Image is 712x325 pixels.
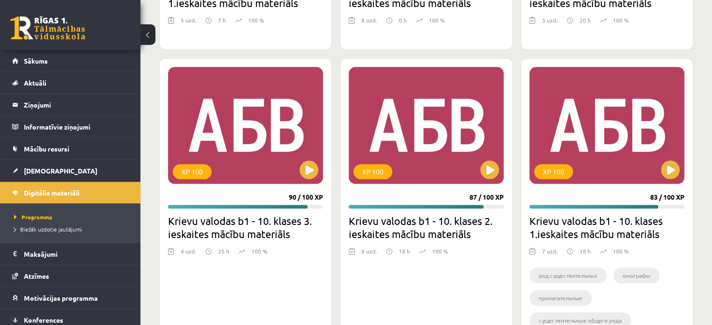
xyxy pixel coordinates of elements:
p: 100 % [432,247,448,255]
a: Motivācijas programma [12,287,129,309]
p: 20 h [580,16,591,24]
h2: Krievu valodas b1 - 10. klases 2. ieskaites mācību materiāls [349,214,504,240]
a: Maksājumi [12,243,129,265]
legend: Informatīvie ziņojumi [24,116,129,137]
p: 0 h [399,16,407,24]
a: Informatīvie ziņojumi [12,116,129,137]
p: 100 % [613,247,629,255]
a: [DEMOGRAPHIC_DATA] [12,160,129,181]
span: Aktuāli [24,79,46,87]
p: 25 h [218,247,229,255]
li: омографы [613,267,660,283]
span: Sākums [24,57,48,65]
a: Ziņojumi [12,94,129,116]
div: XP 100 [353,164,392,179]
span: Motivācijas programma [24,294,98,302]
div: 4 uzd. [181,247,196,261]
p: 18 h [580,247,591,255]
p: 7 h [218,16,226,24]
div: XP 100 [173,164,212,179]
a: Atzīmes [12,265,129,287]
a: Aktuāli [12,72,129,94]
span: Biežāk uzdotie jautājumi [14,225,82,233]
div: 8 uzd. [361,247,377,261]
span: Konferences [24,316,63,324]
p: 100 % [248,16,264,24]
legend: Maksājumi [24,243,129,265]
div: XP 100 [534,164,573,179]
li: прилагательные [529,290,592,306]
a: Rīgas 1. Tālmācības vidusskola [10,16,85,40]
div: 7 uzd. [542,247,558,261]
span: [DEMOGRAPHIC_DATA] [24,166,97,175]
div: 8 uzd. [361,16,377,30]
a: Sākums [12,50,129,72]
p: 100 % [429,16,445,24]
p: 18 h [399,247,410,255]
li: род существительных [529,267,607,283]
h2: Krievu valodas b1 - 10. klases 3. ieskaites mācību materiāls [168,214,323,240]
span: Programma [14,213,52,221]
a: Mācību resursi [12,138,129,159]
h2: Krievu valodas b1 - 10. klases 1.ieskaites mācību materiāls [529,214,684,240]
a: Programma [14,213,131,221]
legend: Ziņojumi [24,94,129,116]
a: Biežāk uzdotie jautājumi [14,225,131,233]
div: 5 uzd. [181,16,196,30]
span: Digitālie materiāli [24,188,80,197]
p: 100 % [251,247,267,255]
span: Atzīmes [24,272,49,280]
span: Mācību resursi [24,144,69,153]
div: 3 uzd. [542,16,558,30]
a: Digitālie materiāli [12,182,129,203]
p: 100 % [613,16,629,24]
